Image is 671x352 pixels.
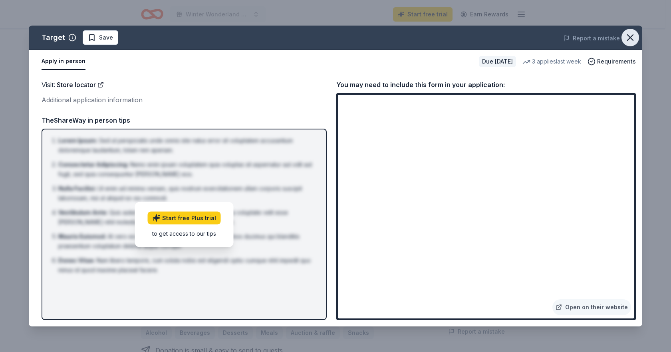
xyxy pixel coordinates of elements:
span: Donec Vitae : [58,257,95,264]
span: Requirements [597,57,636,66]
button: Save [83,30,118,45]
a: Open on their website [552,299,631,315]
span: Nulla Facilisi : [58,185,96,192]
button: Report a mistake [563,34,620,43]
div: Additional application information [42,95,327,105]
li: Ut enim ad minima veniam, quis nostrum exercitationem ullam corporis suscipit laboriosam, nisi ut... [58,184,315,203]
div: TheShareWay in person tips [42,115,327,125]
div: to get access to our tips [148,229,221,237]
a: Store locator [57,80,104,90]
li: Quis autem vel eum iure reprehenderit qui in ea voluptate velit esse [PERSON_NAME] nihil molestia... [58,208,315,227]
button: Apply in person [42,53,85,70]
li: At vero eos et accusamus et iusto odio dignissimos ducimus qui blanditiis praesentium voluptatum ... [58,232,315,251]
div: Visit : [42,80,327,90]
div: Due [DATE] [479,56,516,67]
li: Nam libero tempore, cum soluta nobis est eligendi optio cumque nihil impedit quo minus id quod ma... [58,256,315,275]
div: 3 applies last week [522,57,581,66]
span: Consectetur Adipiscing : [58,161,129,168]
div: Target [42,31,65,44]
div: You may need to include this form in your application: [336,80,636,90]
span: Vestibulum Ante : [58,209,108,216]
span: Lorem Ipsum : [58,137,97,144]
span: Mauris Euismod : [58,233,106,240]
li: Nemo enim ipsam voluptatem quia voluptas sit aspernatur aut odit aut fugit, sed quia consequuntur... [58,160,315,179]
a: Start free Plus trial [148,211,221,224]
li: Sed ut perspiciatis unde omnis iste natus error sit voluptatem accusantium doloremque laudantium,... [58,136,315,155]
button: Requirements [588,57,636,66]
span: Save [99,33,113,42]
